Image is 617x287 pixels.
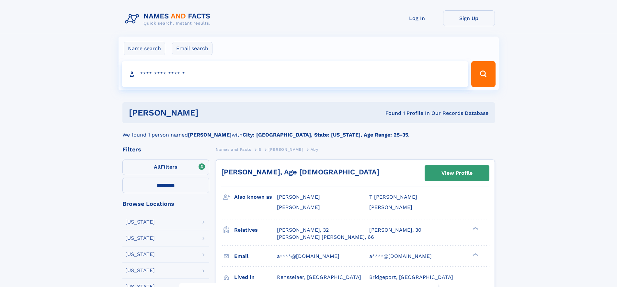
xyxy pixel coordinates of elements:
a: Sign Up [443,10,495,26]
div: ❯ [471,226,479,230]
button: Search Button [471,61,495,87]
span: Bridgeport, [GEOGRAPHIC_DATA] [369,274,453,280]
span: Aby [311,147,318,152]
a: B [258,145,261,153]
h3: Email [234,251,277,262]
a: View Profile [425,165,489,181]
span: [PERSON_NAME] [369,204,412,210]
label: Name search [124,42,165,55]
span: [PERSON_NAME] [277,194,320,200]
div: Found 1 Profile In Our Records Database [292,110,488,117]
span: [PERSON_NAME] [277,204,320,210]
h1: [PERSON_NAME] [129,109,292,117]
div: [US_STATE] [125,252,155,257]
a: [PERSON_NAME] [269,145,303,153]
div: We found 1 person named with . [122,123,495,139]
label: Email search [172,42,212,55]
div: ❯ [471,252,479,257]
div: [US_STATE] [125,268,155,273]
div: [US_STATE] [125,219,155,225]
h3: Also known as [234,192,277,203]
a: [PERSON_NAME], Age [DEMOGRAPHIC_DATA] [221,168,379,176]
span: T [PERSON_NAME] [369,194,417,200]
h3: Relatives [234,225,277,236]
span: All [154,164,161,170]
a: [PERSON_NAME], 32 [277,226,329,234]
a: [PERSON_NAME], 30 [369,226,421,234]
a: Log In [391,10,443,26]
div: Browse Locations [122,201,209,207]
span: [PERSON_NAME] [269,147,303,152]
a: Names and Facts [216,145,251,153]
div: View Profile [441,166,473,181]
input: search input [122,61,469,87]
b: [PERSON_NAME] [188,132,232,138]
h3: Lived in [234,272,277,283]
img: Logo Names and Facts [122,10,216,28]
div: [US_STATE] [125,236,155,241]
b: City: [GEOGRAPHIC_DATA], State: [US_STATE], Age Range: 25-35 [243,132,408,138]
label: Filters [122,160,209,175]
span: B [258,147,261,152]
span: Rensselaer, [GEOGRAPHIC_DATA] [277,274,361,280]
a: [PERSON_NAME] [PERSON_NAME], 66 [277,234,374,241]
div: Filters [122,147,209,152]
